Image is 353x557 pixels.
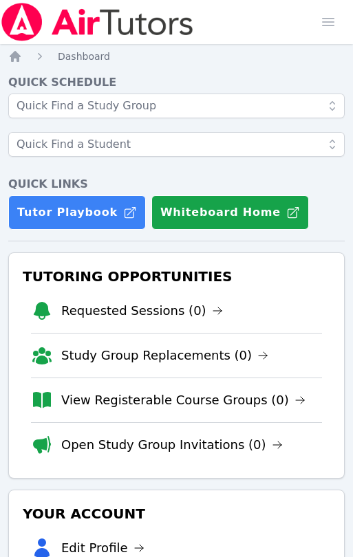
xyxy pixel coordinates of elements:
a: View Registerable Course Groups (0) [61,391,306,410]
a: Dashboard [58,50,110,63]
a: Open Study Group Invitations (0) [61,435,283,455]
a: Tutor Playbook [8,195,146,230]
h4: Quick Schedule [8,74,345,91]
a: Study Group Replacements (0) [61,346,268,365]
span: Dashboard [58,51,110,62]
h3: Tutoring Opportunities [20,264,333,289]
h3: Your Account [20,501,333,526]
input: Quick Find a Student [8,132,345,157]
nav: Breadcrumb [8,50,345,63]
button: Whiteboard Home [151,195,309,230]
a: Requested Sessions (0) [61,301,223,320]
h4: Quick Links [8,176,345,193]
input: Quick Find a Study Group [8,94,345,118]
